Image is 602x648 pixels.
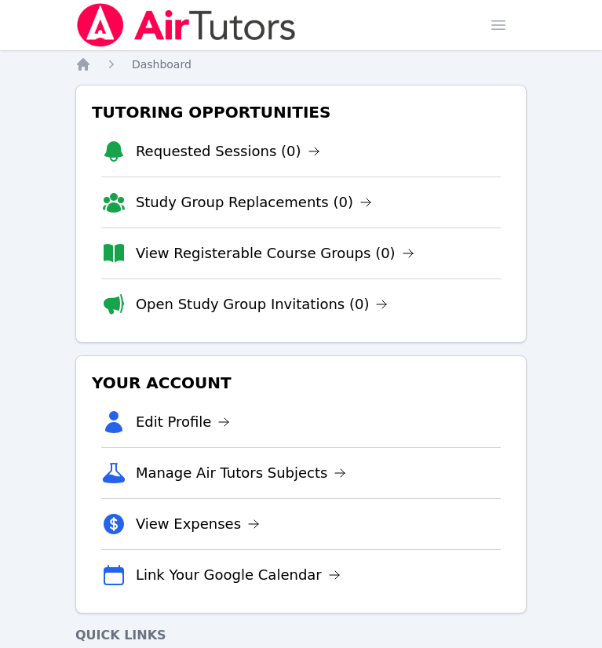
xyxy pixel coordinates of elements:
span: Dashboard [132,58,192,71]
nav: Breadcrumb [75,56,527,72]
img: Air Tutors [75,3,297,47]
a: View Expenses [136,513,260,535]
a: View Registerable Course Groups (0) [136,242,414,264]
a: Link Your Google Calendar [136,564,341,586]
h4: Quick Links [75,626,527,645]
a: Edit Profile [136,411,231,433]
h3: Tutoring Opportunities [89,98,513,126]
a: Study Group Replacements (0) [136,191,372,213]
a: Dashboard [132,56,192,72]
a: Manage Air Tutors Subjects [136,462,347,484]
a: Requested Sessions (0) [136,140,320,162]
h3: Your Account [89,369,513,397]
a: Open Study Group Invitations (0) [136,293,389,315]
